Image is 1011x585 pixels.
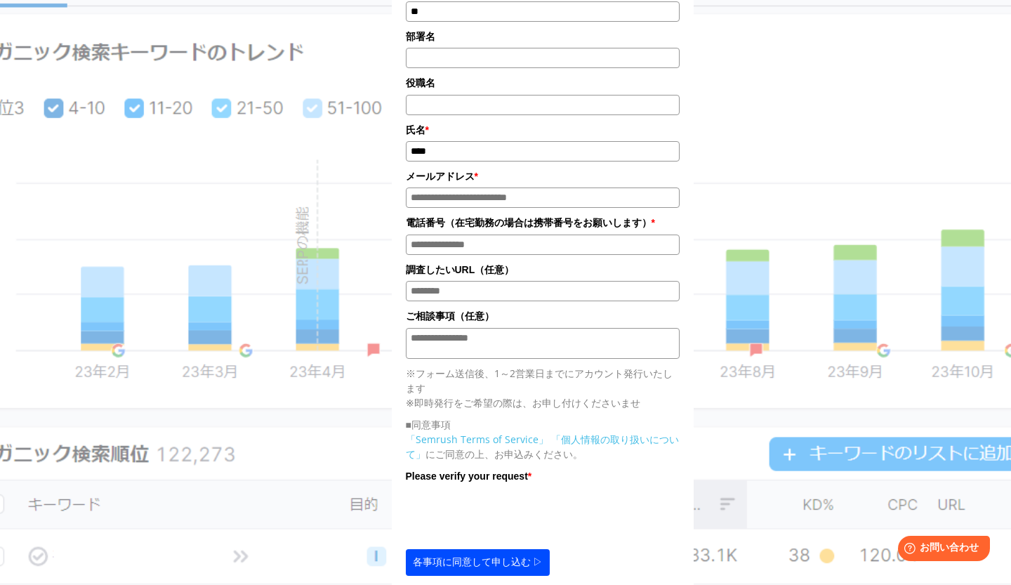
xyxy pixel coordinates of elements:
p: ■同意事項 [406,417,680,432]
label: 調査したいURL（任意） [406,262,680,277]
a: 「個人情報の取り扱いについて」 [406,433,679,461]
p: ※フォーム送信後、1～2営業日までにアカウント発行いたします ※即時発行をご希望の際は、お申し付けくださいませ [406,366,680,410]
label: 役職名 [406,75,680,91]
p: にご同意の上、お申込みください。 [406,432,680,461]
label: Please verify your request [406,468,680,484]
a: 「Semrush Terms of Service」 [406,433,548,446]
label: メールアドレス [406,169,680,184]
label: 氏名 [406,122,680,138]
button: 各事項に同意して申し込む ▷ [406,549,550,576]
label: 電話番号（在宅勤務の場合は携帯番号をお願いします） [406,215,680,230]
iframe: Help widget launcher [886,530,996,570]
iframe: reCAPTCHA [406,487,619,542]
label: 部署名 [406,29,680,44]
label: ご相談事項（任意） [406,308,680,324]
